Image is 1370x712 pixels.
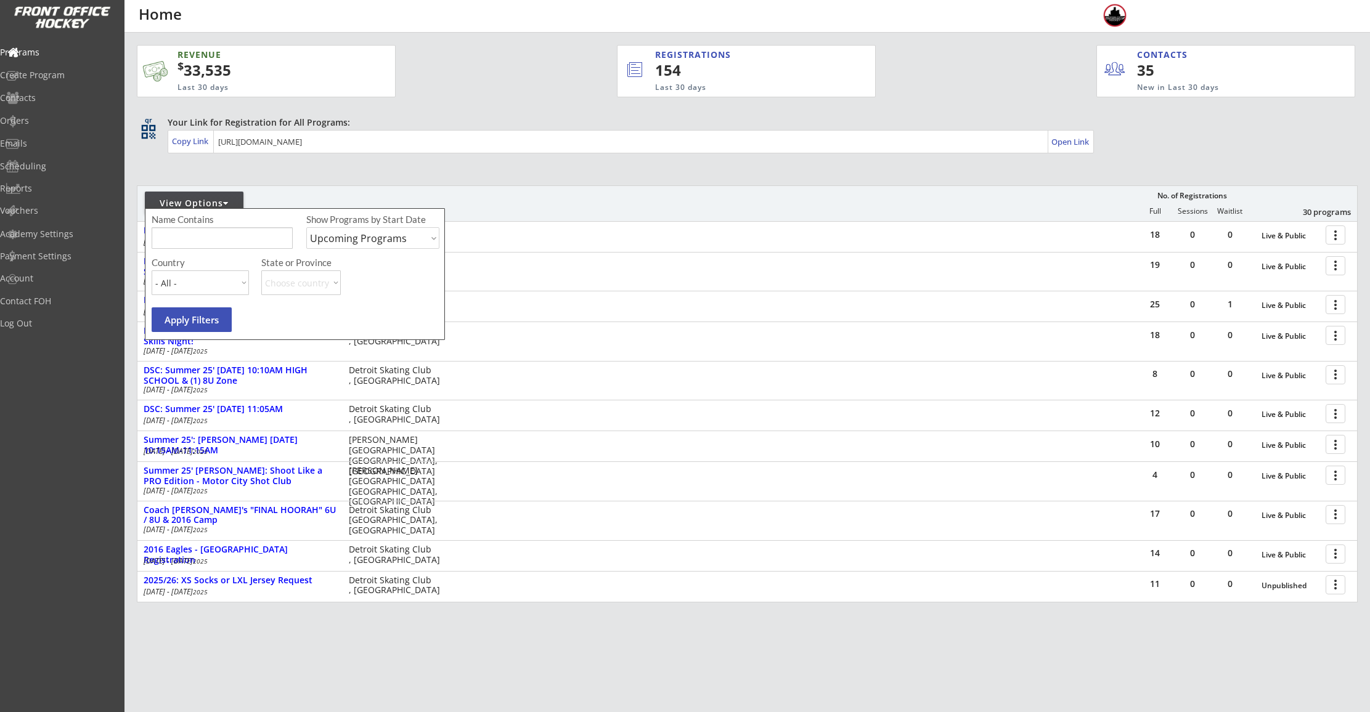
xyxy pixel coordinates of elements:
[144,277,332,285] div: [DATE] - [DATE]
[349,365,446,386] div: Detroit Skating Club , [GEOGRAPHIC_DATA]
[1326,544,1345,564] button: more_vert
[261,258,438,267] div: State or Province
[1326,326,1345,345] button: more_vert
[144,575,336,586] div: 2025/26: XS Socks or LXL Jersey Request
[655,83,825,93] div: Last 30 days
[168,116,1319,129] div: Your Link for Registration for All Programs:
[1136,230,1173,239] div: 18
[144,526,332,533] div: [DATE] - [DATE]
[1212,370,1249,378] div: 0
[1326,256,1345,275] button: more_vert
[655,60,834,81] div: 154
[139,123,158,141] button: qr_code
[144,386,332,394] div: [DATE] - [DATE]
[349,575,446,596] div: Detroit Skating Club , [GEOGRAPHIC_DATA]
[1051,137,1090,147] div: Open Link
[1212,549,1249,557] div: 0
[193,557,208,565] em: 2025
[1136,471,1173,479] div: 4
[306,215,438,224] div: Show Programs by Start Date
[193,447,208,456] em: 2025
[1262,332,1319,341] div: Live & Public
[177,59,184,73] sup: $
[193,588,208,596] em: 2025
[1212,331,1249,339] div: 0
[1326,365,1345,384] button: more_vert
[1262,511,1319,520] div: Live & Public
[172,136,211,147] div: Copy Link
[349,505,446,536] div: Detroit Skating Club [GEOGRAPHIC_DATA], [GEOGRAPHIC_DATA]
[144,448,332,455] div: [DATE] - [DATE]
[144,238,332,246] div: [DATE] - [DATE]
[144,544,336,565] div: 2016 Eagles - [GEOGRAPHIC_DATA] Registration
[144,417,332,424] div: [DATE] - [DATE]
[144,225,336,236] div: DSC: Summer 25' [DATE] 5:10PM
[1262,472,1319,480] div: Live & Public
[144,347,332,355] div: [DATE] - [DATE]
[1136,509,1173,518] div: 17
[177,60,356,81] div: 33,535
[1136,580,1173,588] div: 11
[193,386,208,394] em: 2025
[152,258,249,267] div: Country
[144,487,332,495] div: [DATE] - [DATE]
[1174,509,1211,518] div: 0
[144,295,336,305] div: DSC: Summer 25' [DATE] 5:10PM
[1212,509,1249,518] div: 0
[152,215,249,224] div: Name Contains
[1136,207,1173,216] div: Full
[152,307,232,332] button: Apply Filters
[144,365,336,386] div: DSC: Summer 25' [DATE] 10:10AM HIGH SCHOOL & (1) 8U Zone
[1174,549,1211,557] div: 0
[1212,440,1249,448] div: 0
[349,466,446,507] div: [PERSON_NAME][GEOGRAPHIC_DATA] [GEOGRAPHIC_DATA], [GEOGRAPHIC_DATA]
[1174,331,1211,339] div: 0
[141,116,155,124] div: qr
[1051,133,1090,150] a: Open Link
[1326,575,1345,594] button: more_vert
[1174,580,1211,588] div: 0
[1212,580,1249,588] div: 0
[144,256,336,277] div: DSC: Summer 25' [DATE] 6:05PM LTP / 6U / 8U Skills Night!
[1154,192,1230,200] div: No. of Registrations
[1262,301,1319,310] div: Live & Public
[144,308,332,315] div: [DATE] - [DATE]
[1326,466,1345,485] button: more_vert
[193,347,208,355] em: 2025
[1136,331,1173,339] div: 18
[1174,370,1211,378] div: 0
[1137,60,1213,81] div: 35
[145,197,243,209] div: View Options
[1212,300,1249,309] div: 1
[1326,435,1345,454] button: more_vert
[1262,232,1319,240] div: Live & Public
[177,49,335,61] div: REVENUE
[193,416,208,425] em: 2025
[144,404,336,415] div: DSC: Summer 25' [DATE] 11:05AM
[1136,409,1173,418] div: 12
[1174,471,1211,479] div: 0
[1262,262,1319,271] div: Live & Public
[1262,551,1319,559] div: Live & Public
[1136,370,1173,378] div: 8
[1136,440,1173,448] div: 10
[144,557,332,565] div: [DATE] - [DATE]
[1136,261,1173,269] div: 19
[1174,409,1211,418] div: 0
[349,544,446,565] div: Detroit Skating Club , [GEOGRAPHIC_DATA]
[1262,410,1319,419] div: Live & Public
[349,326,446,347] div: Detroit Skating Club , [GEOGRAPHIC_DATA]
[1287,206,1351,217] div: 30 programs
[1174,230,1211,239] div: 0
[1137,49,1193,61] div: CONTACTS
[1212,471,1249,479] div: 0
[1174,261,1211,269] div: 0
[144,505,336,526] div: Coach [PERSON_NAME]'s "FINAL HOORAH" 6U / 8U & 2016 Camp
[1212,230,1249,239] div: 0
[1174,440,1211,448] div: 0
[655,49,818,61] div: REGISTRATIONS
[1211,207,1248,216] div: Waitlist
[193,487,208,495] em: 2025
[144,326,336,347] div: DSC: Summer 25' [DATE] 6:05PM LTP-6U-8U Skills Night!
[1136,300,1173,309] div: 25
